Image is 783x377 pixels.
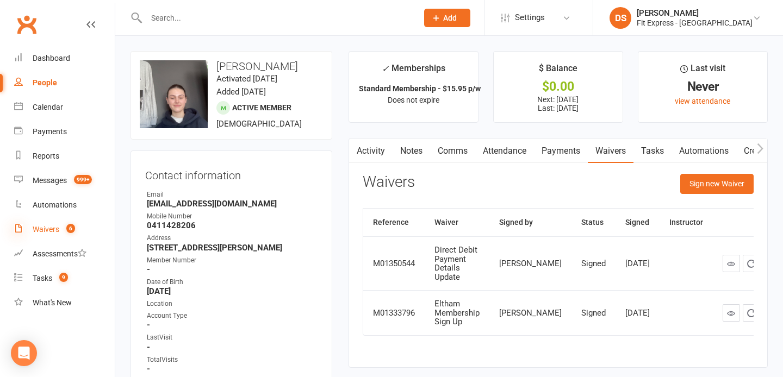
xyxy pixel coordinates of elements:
[216,119,302,129] span: [DEMOGRAPHIC_DATA]
[571,209,616,236] th: Status
[14,291,115,315] a: What's New
[147,332,318,343] div: LastVisit
[147,355,318,365] div: TotalVisits
[504,95,613,112] p: Next: [DATE] Last: [DATE]
[140,60,208,128] img: image1755736798.png
[33,225,59,234] div: Waivers
[499,259,562,268] div: [PERSON_NAME]
[232,103,291,112] span: Active member
[393,139,430,164] a: Notes
[675,97,730,105] a: view attendance
[539,61,577,81] div: $ Balance
[504,81,613,92] div: $0.00
[147,199,318,209] strong: [EMAIL_ADDRESS][DOMAIN_NAME]
[424,9,470,27] button: Add
[499,309,562,318] div: [PERSON_NAME]
[382,64,389,74] i: ✓
[680,174,754,193] button: Sign new Waiver
[363,174,415,191] h3: Waivers
[59,273,68,282] span: 9
[145,165,318,181] h3: Contact information
[140,60,323,72] h3: [PERSON_NAME]
[147,311,318,321] div: Account Type
[625,259,650,268] div: [DATE]
[672,139,736,164] a: Automations
[637,18,753,28] div: Fit Express - [GEOGRAPHIC_DATA]
[363,209,425,236] th: Reference
[425,209,489,236] th: Waiver
[349,139,393,164] a: Activity
[33,176,67,185] div: Messages
[534,139,588,164] a: Payments
[147,190,318,200] div: Email
[147,255,318,266] div: Member Number
[66,224,75,233] span: 6
[489,209,571,236] th: Signed by
[147,243,318,253] strong: [STREET_ADDRESS][PERSON_NAME]
[14,217,115,242] a: Waivers 6
[14,193,115,217] a: Automations
[147,364,318,374] strong: -
[430,139,475,164] a: Comms
[660,209,713,236] th: Instructor
[373,309,415,318] div: M01333796
[475,139,534,164] a: Attendance
[373,259,415,268] div: M01350544
[33,103,63,111] div: Calendar
[147,277,318,287] div: Date of Birth
[147,299,318,309] div: Location
[581,259,606,268] div: Signed
[33,298,72,307] div: What's New
[14,120,115,144] a: Payments
[388,96,439,104] span: Does not expire
[14,266,115,291] a: Tasks 9
[359,84,481,93] strong: Standard Membership - $15.95 p/w
[637,8,753,18] div: [PERSON_NAME]
[14,144,115,168] a: Reports
[147,320,318,330] strong: -
[610,7,631,29] div: DS
[13,11,40,38] a: Clubworx
[216,87,266,97] time: Added [DATE]
[33,249,86,258] div: Assessments
[434,246,480,281] div: Direct Debit Payment Details Update
[147,265,318,274] strong: -
[74,175,92,184] span: 999+
[147,221,318,230] strong: 0411428206
[216,74,277,84] time: Activated [DATE]
[515,5,545,30] span: Settings
[33,200,77,209] div: Automations
[14,95,115,120] a: Calendar
[33,54,70,62] div: Dashboard
[147,342,318,352] strong: -
[147,286,318,296] strong: [DATE]
[680,61,725,81] div: Last visit
[588,139,633,164] a: Waivers
[14,46,115,71] a: Dashboard
[14,168,115,193] a: Messages 999+
[633,139,672,164] a: Tasks
[11,340,37,366] div: Open Intercom Messenger
[434,299,480,326] div: Eltham Membership Sign Up
[33,152,59,160] div: Reports
[14,71,115,95] a: People
[625,309,650,318] div: [DATE]
[147,233,318,243] div: Address
[14,242,115,266] a: Assessments
[33,127,67,136] div: Payments
[33,78,57,87] div: People
[648,81,757,92] div: Never
[143,10,410,26] input: Search...
[147,211,318,222] div: Mobile Number
[382,61,445,81] div: Memberships
[443,14,457,22] span: Add
[33,274,52,282] div: Tasks
[581,309,606,318] div: Signed
[616,209,660,236] th: Signed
